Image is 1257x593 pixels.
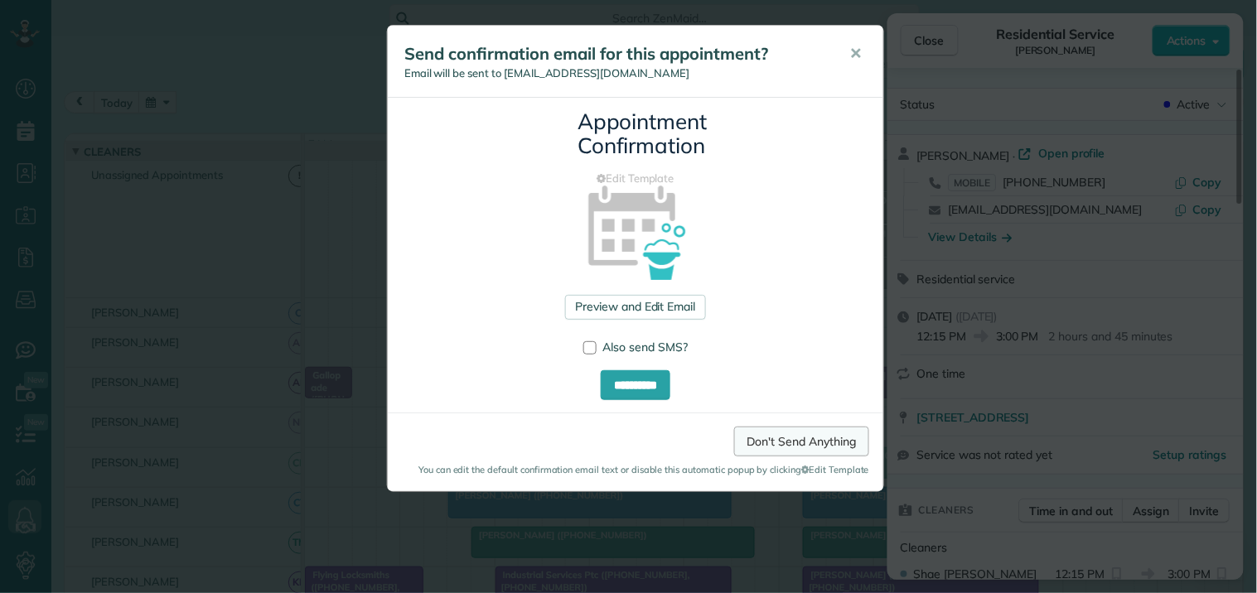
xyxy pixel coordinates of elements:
[562,157,710,305] img: appointment_confirmation_icon-141e34405f88b12ade42628e8c248340957700ab75a12ae832a8710e9b578dc5.png
[400,171,871,186] a: Edit Template
[404,66,689,80] span: Email will be sent to [EMAIL_ADDRESS][DOMAIN_NAME]
[734,427,869,456] a: Don't Send Anything
[602,340,688,354] span: Also send SMS?
[850,44,863,63] span: ✕
[404,42,827,65] h5: Send confirmation email for this appointment?
[565,295,705,320] a: Preview and Edit Email
[402,463,869,476] small: You can edit the default confirmation email text or disable this automatic popup by clicking Edit...
[578,110,694,157] h3: Appointment Confirmation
